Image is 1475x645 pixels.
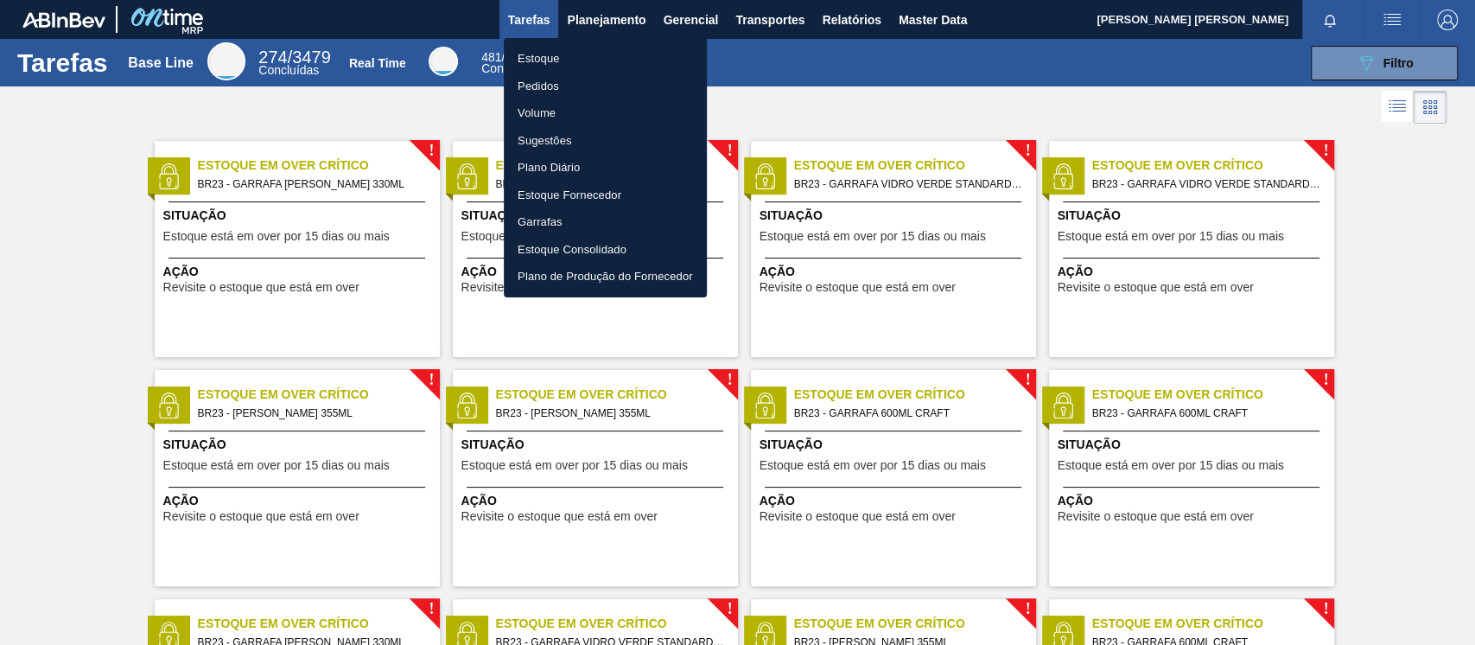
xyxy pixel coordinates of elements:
a: Plano de Produção do Fornecedor [504,263,707,291]
a: Garrafas [504,208,707,236]
a: Volume [504,99,707,127]
a: Estoque Fornecedor [504,182,707,209]
a: Plano Diário [504,154,707,182]
a: Estoque Consolidado [504,236,707,264]
a: Pedidos [504,73,707,100]
a: Estoque [504,45,707,73]
a: Sugestões [504,127,707,155]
